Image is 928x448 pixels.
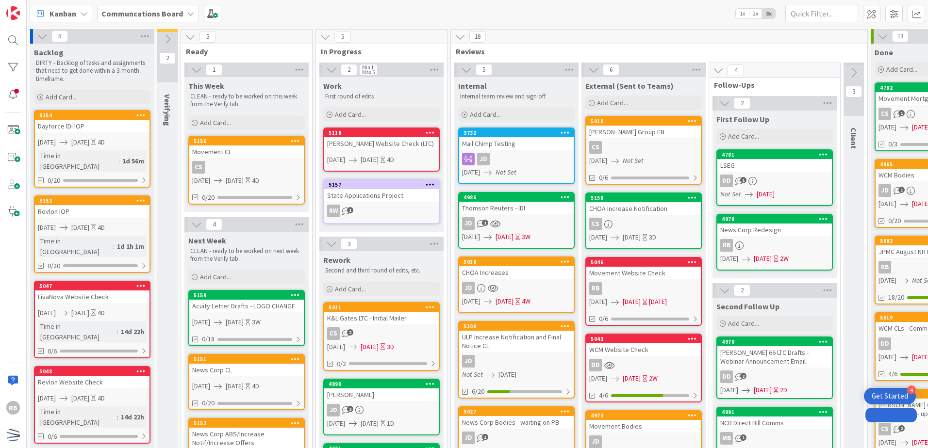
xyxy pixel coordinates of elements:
[720,254,738,264] span: [DATE]
[38,137,56,147] span: [DATE]
[462,432,475,444] div: JD
[189,291,304,300] div: 5159
[38,393,56,403] span: [DATE]
[522,296,530,306] div: 4W
[717,337,832,346] div: 4970
[35,196,149,205] div: 5153
[459,217,574,230] div: JD
[459,432,574,444] div: JD
[878,261,891,273] div: RB
[623,156,644,165] i: Not Set
[586,126,701,138] div: [PERSON_NAME] Group FN
[327,342,345,352] span: [DATE]
[51,31,68,42] span: 5
[189,137,304,158] div: 5156Movement CL
[188,354,305,410] a: 5151News Corp CL[DATE][DATE]4D0/20
[324,303,439,324] div: 5011K&L Gates LTC - Initial Mailer
[470,110,501,119] span: Add Card...
[327,327,340,340] div: CS
[462,282,475,294] div: JD
[6,6,20,20] img: Visit kanbanzone.com
[324,128,439,137] div: 5118
[586,343,701,356] div: WCM Website Check
[498,369,516,380] span: [DATE]
[459,193,574,202] div: 4986
[586,193,701,215] div: 5158CHOA Increase Notification
[477,153,490,165] div: JD
[785,5,858,22] input: Quick Filter...
[194,420,304,427] div: 5152
[762,9,775,18] span: 3x
[459,193,574,214] div: 4986Thomson Reuters - IDI
[586,193,701,202] div: 5158
[194,138,304,144] div: 5156
[458,192,575,249] a: 4986Thomson Reuters - IDIJD[DATE][DATE]3W
[38,236,113,257] div: Time in [GEOGRAPHIC_DATA]
[878,423,891,435] div: CS
[189,145,304,158] div: Movement CL
[98,393,105,403] div: 4D
[38,150,118,172] div: Time in [GEOGRAPHIC_DATA]
[586,411,701,420] div: 4973
[717,346,832,368] div: [PERSON_NAME] 66 LTC Drafts - Webinar Announcement Email
[589,297,607,307] span: [DATE]
[189,161,304,174] div: CS
[188,136,305,205] a: 5156Movement CLCS[DATE][DATE]4D0/20
[361,418,379,429] span: [DATE]
[591,412,701,419] div: 4973
[35,376,149,388] div: Revlon Website Check
[586,335,701,343] div: 5043
[717,408,832,416] div: 4991
[464,194,574,201] div: 4986
[189,355,304,376] div: 5151News Corp CL
[720,190,741,198] i: Not Set
[459,416,574,429] div: News Corp Bodies - waiting on PB
[586,420,701,432] div: Movement Bodies
[591,336,701,342] div: 5043
[716,149,833,206] a: 4781LSEGDDNot Set[DATE]
[717,370,832,383] div: DD
[335,285,366,293] span: Add Card...
[585,116,702,185] a: 5010[PERSON_NAME] Group FNCS[DATE]Not Set0/6
[462,296,480,306] span: [DATE]
[878,122,896,132] span: [DATE]
[48,176,60,186] span: 0/20
[459,322,574,331] div: 5108
[459,128,574,150] div: 3732Mail Chimp Testing
[462,217,475,230] div: JD
[878,108,891,120] div: CS
[717,150,832,172] div: 4781LSEG
[324,380,439,388] div: 4890
[387,418,394,429] div: 1D
[482,220,488,226] span: 1
[71,393,89,403] span: [DATE]
[717,215,832,224] div: 4978
[722,216,832,223] div: 4978
[118,412,147,422] div: 14d 22h
[189,355,304,364] div: 5151
[740,177,746,183] span: 1
[717,408,832,429] div: 4991NCR Direct Bill Comms
[327,404,340,416] div: JD
[6,428,20,442] img: avatar
[586,141,701,154] div: CS
[864,388,916,404] div: Open Get Started checklist, remaining modules: 4
[459,407,574,429] div: 5027News Corp Bodies - waiting on PB
[35,111,149,132] div: 5154Dayforce IDI IOP
[98,308,105,318] div: 4D
[226,381,244,391] span: [DATE]
[459,137,574,150] div: Mail Chimp Testing
[886,65,917,74] span: Add Card...
[98,137,105,147] div: 4D
[591,118,701,125] div: 5010
[189,137,304,145] div: 5156
[586,359,701,371] div: DD
[623,232,641,242] span: [DATE]
[717,416,832,429] div: NCR Direct Bill Comms
[878,184,891,197] div: JD
[599,314,608,324] span: 0/6
[252,317,261,327] div: 3W
[878,275,896,286] span: [DATE]
[780,385,787,395] div: 2D
[323,302,440,371] a: 5011K&L Gates LTC - Initial MailerCS[DATE][DATE]3D0/2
